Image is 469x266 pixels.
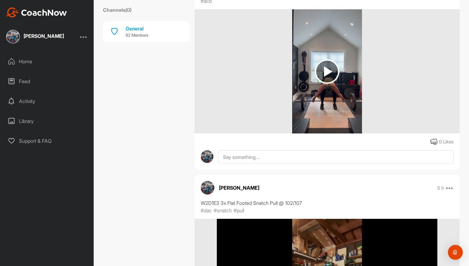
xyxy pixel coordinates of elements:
[6,7,67,17] img: CoachNow
[201,207,212,214] p: #dac
[201,199,453,207] div: W2D1E3 3x Flat Footed Snatch Pull @ 102/107
[126,25,148,32] div: General
[3,113,91,129] div: Library
[315,59,339,84] img: play
[3,74,91,89] div: Feed
[219,184,259,192] p: [PERSON_NAME]
[126,32,148,38] p: 82 Members
[234,207,244,214] p: #pull
[3,133,91,149] div: Support & FAQ
[103,6,132,14] label: Channels ( 0 )
[201,150,213,163] img: avatar
[214,207,232,214] p: #snatch
[201,181,214,195] img: avatar
[6,30,20,43] img: square_db46e51c2d15b32f69e60f5b9ca68195.jpg
[3,54,91,69] div: Home
[439,138,453,146] div: 0 Likes
[448,245,463,260] div: Open Intercom Messenger
[437,185,444,191] p: 5 h
[24,34,64,38] div: [PERSON_NAME]
[292,9,362,133] img: media
[3,93,91,109] div: Activity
